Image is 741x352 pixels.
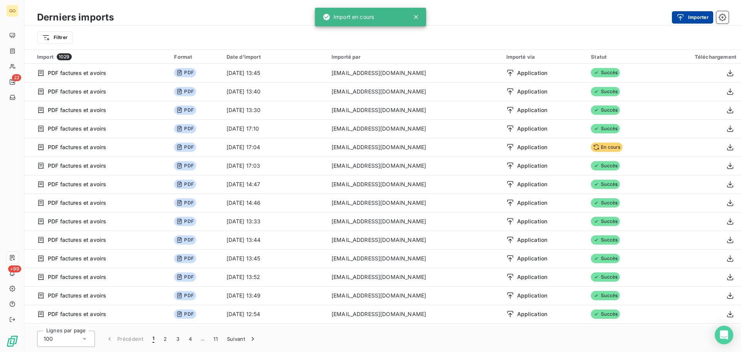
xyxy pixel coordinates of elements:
[591,217,620,226] span: Succès
[48,106,106,114] span: PDF factures et avoirs
[591,272,620,282] span: Succès
[591,235,620,245] span: Succès
[174,143,196,152] span: PDF
[517,143,548,151] span: Application
[101,331,148,347] button: Précédent
[209,331,222,347] button: 11
[327,156,502,175] td: [EMAIL_ADDRESS][DOMAIN_NAME]
[327,231,502,249] td: [EMAIL_ADDRESS][DOMAIN_NAME]
[591,291,620,300] span: Succès
[174,235,196,245] span: PDF
[222,64,327,82] td: [DATE] 13:45
[222,331,261,347] button: Suivant
[37,31,73,44] button: Filtrer
[222,101,327,119] td: [DATE] 13:30
[591,180,620,189] span: Succès
[327,286,502,305] td: [EMAIL_ADDRESS][DOMAIN_NAME]
[172,331,184,347] button: 3
[332,54,497,60] div: Importé par
[222,82,327,101] td: [DATE] 13:40
[174,272,196,282] span: PDF
[591,254,620,263] span: Succès
[327,119,502,138] td: [EMAIL_ADDRESS][DOMAIN_NAME]
[48,218,106,225] span: PDF factures et avoirs
[517,273,548,281] span: Application
[222,175,327,194] td: [DATE] 14:47
[327,212,502,231] td: [EMAIL_ADDRESS][DOMAIN_NAME]
[591,161,620,170] span: Succès
[591,87,620,96] span: Succès
[48,236,106,244] span: PDF factures et avoirs
[327,268,502,286] td: [EMAIL_ADDRESS][DOMAIN_NAME]
[517,180,548,188] span: Application
[222,249,327,268] td: [DATE] 13:45
[174,291,196,300] span: PDF
[672,11,713,24] button: Importer
[591,143,623,152] span: En cours
[48,162,106,170] span: PDF factures et avoirs
[323,10,374,24] div: Import en cours
[327,82,502,101] td: [EMAIL_ADDRESS][DOMAIN_NAME]
[196,333,209,345] span: …
[517,255,548,262] span: Application
[174,87,196,96] span: PDF
[591,198,620,207] span: Succès
[327,323,502,342] td: [EMAIL_ADDRESS][DOMAIN_NAME]
[327,175,502,194] td: [EMAIL_ADDRESS][DOMAIN_NAME]
[8,265,21,272] span: +99
[37,53,165,60] div: Import
[591,309,620,319] span: Succès
[327,249,502,268] td: [EMAIL_ADDRESS][DOMAIN_NAME]
[222,268,327,286] td: [DATE] 13:52
[174,54,217,60] div: Format
[517,162,548,170] span: Application
[48,273,106,281] span: PDF factures et avoirs
[174,180,196,189] span: PDF
[37,10,114,24] h3: Derniers imports
[591,124,620,133] span: Succès
[517,88,548,95] span: Application
[152,335,154,343] span: 1
[222,305,327,323] td: [DATE] 12:54
[222,119,327,138] td: [DATE] 17:10
[517,292,548,299] span: Application
[48,292,106,299] span: PDF factures et avoirs
[517,218,548,225] span: Application
[517,236,548,244] span: Application
[12,74,21,81] span: 22
[184,331,196,347] button: 4
[174,217,196,226] span: PDF
[591,54,651,60] div: Statut
[222,156,327,175] td: [DATE] 17:03
[517,125,548,133] span: Application
[174,309,196,319] span: PDF
[44,335,53,343] span: 100
[148,331,159,347] button: 1
[517,199,548,207] span: Application
[174,124,196,133] span: PDF
[327,101,502,119] td: [EMAIL_ADDRESS][DOMAIN_NAME]
[222,231,327,249] td: [DATE] 13:44
[591,68,620,77] span: Succès
[327,305,502,323] td: [EMAIL_ADDRESS][DOMAIN_NAME]
[48,69,106,77] span: PDF factures et avoirs
[506,54,582,60] div: Importé via
[174,105,196,115] span: PDF
[222,286,327,305] td: [DATE] 13:49
[174,161,196,170] span: PDF
[222,323,327,342] td: [DATE] 16:43
[159,331,171,347] button: 2
[715,326,733,344] div: Open Intercom Messenger
[222,138,327,156] td: [DATE] 17:04
[327,64,502,82] td: [EMAIL_ADDRESS][DOMAIN_NAME]
[48,88,106,95] span: PDF factures et avoirs
[48,125,106,133] span: PDF factures et avoirs
[6,5,19,17] div: GO
[327,138,502,156] td: [EMAIL_ADDRESS][DOMAIN_NAME]
[174,68,196,77] span: PDF
[174,254,196,263] span: PDF
[48,255,106,262] span: PDF factures et avoirs
[227,54,322,60] div: Date d’import
[6,335,19,347] img: Logo LeanPay
[222,194,327,212] td: [DATE] 14:46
